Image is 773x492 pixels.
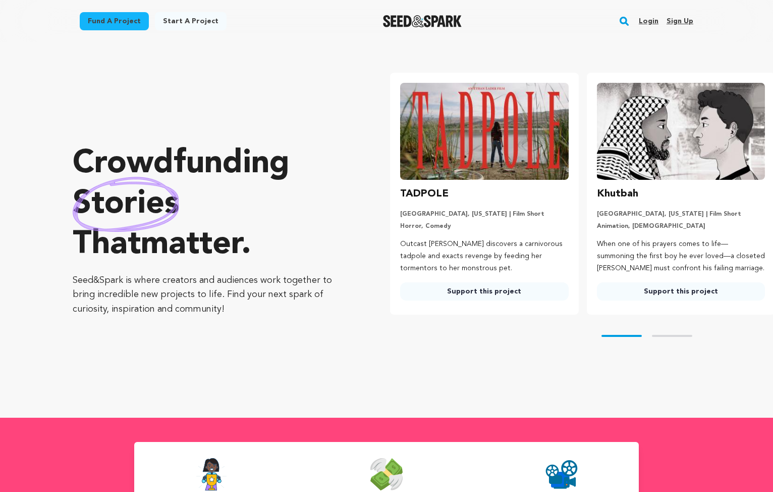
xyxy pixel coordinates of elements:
[597,210,765,218] p: [GEOGRAPHIC_DATA], [US_STATE] | Film Short
[597,222,765,230] p: Animation, [DEMOGRAPHIC_DATA]
[155,12,227,30] a: Start a project
[400,83,568,180] img: TADPOLE image
[196,458,227,490] img: Seed&Spark Success Rate Icon
[383,15,462,27] a: Seed&Spark Homepage
[597,83,765,180] img: Khutbah image
[80,12,149,30] a: Fund a project
[597,282,765,301] a: Support this project
[400,210,568,218] p: [GEOGRAPHIC_DATA], [US_STATE] | Film Short
[639,13,658,29] a: Login
[73,144,350,265] p: Crowdfunding that .
[400,238,568,274] p: Outcast [PERSON_NAME] discovers a carnivorous tadpole and exacts revenge by feeding her tormentor...
[73,273,350,317] p: Seed&Spark is where creators and audiences work together to bring incredible new projects to life...
[383,15,462,27] img: Seed&Spark Logo Dark Mode
[141,229,241,261] span: matter
[545,458,578,490] img: Seed&Spark Projects Created Icon
[597,238,765,274] p: When one of his prayers comes to life—summoning the first boy he ever loved—a closeted [PERSON_NA...
[73,177,179,232] img: hand sketched image
[667,13,693,29] a: Sign up
[400,222,568,230] p: Horror, Comedy
[400,186,449,202] h3: TADPOLE
[370,458,403,490] img: Seed&Spark Money Raised Icon
[597,186,638,202] h3: Khutbah
[400,282,568,301] a: Support this project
